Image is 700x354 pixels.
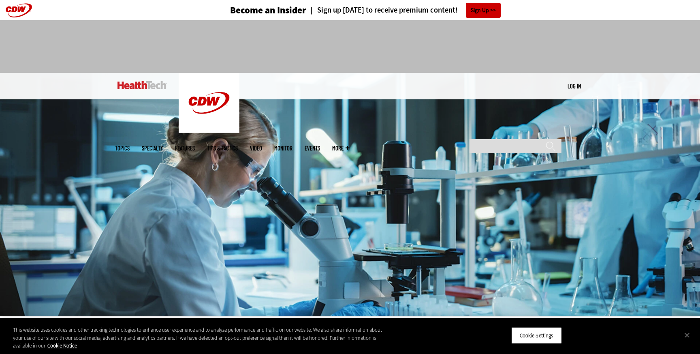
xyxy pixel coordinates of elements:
div: User menu [568,82,581,90]
a: Log in [568,82,581,90]
a: Sign Up [466,3,501,18]
a: Sign up [DATE] to receive premium content! [306,6,458,14]
button: Cookie Settings [511,327,562,344]
a: More information about your privacy [47,342,77,349]
a: Tips & Tactics [207,145,238,151]
h3: Become an Insider [230,6,306,15]
button: Close [678,326,696,344]
a: Video [250,145,262,151]
a: Features [175,145,195,151]
a: CDW [179,127,239,135]
img: Home [117,81,166,89]
img: Home [179,73,239,133]
span: More [332,145,349,151]
a: MonITor [274,145,292,151]
span: Specialty [142,145,163,151]
div: This website uses cookies and other tracking technologies to enhance user experience and to analy... [13,326,385,350]
span: Topics [115,145,130,151]
a: Become an Insider [200,6,306,15]
a: Events [305,145,320,151]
